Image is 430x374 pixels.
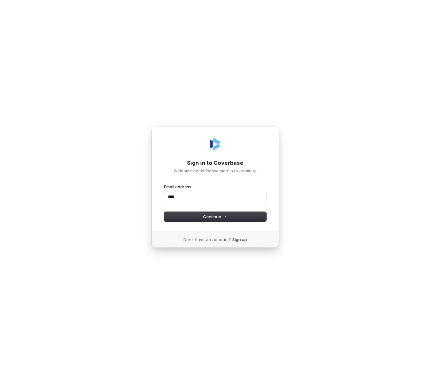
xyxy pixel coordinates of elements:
[183,237,231,242] span: Don’t have an account?
[164,184,191,190] label: Email address
[208,136,223,152] img: Coverbase
[203,214,227,219] span: Continue
[232,237,247,242] a: Sign up
[164,159,266,167] h1: Sign in to Coverbase
[164,168,266,174] p: Welcome back! Please sign in to continue
[164,212,266,221] button: Continue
